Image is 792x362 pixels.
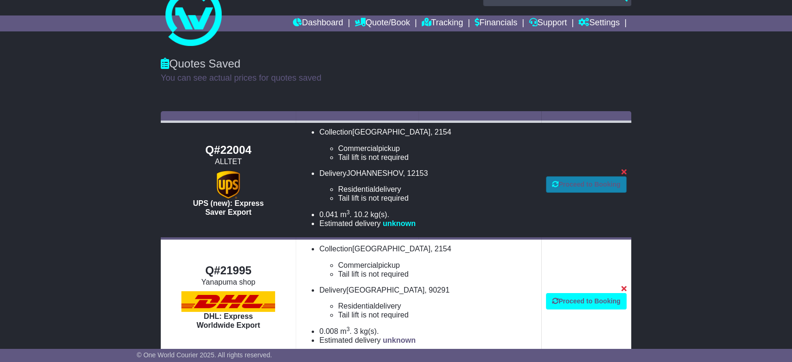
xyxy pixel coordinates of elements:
[338,302,536,310] li: delivery
[165,264,291,278] div: Q#21995
[319,169,536,203] li: Delivery
[196,312,260,329] span: DHL: Express Worldwide Export
[319,327,338,335] span: 0.008
[293,15,343,31] a: Dashboard
[338,261,536,270] li: pickup
[340,211,351,219] span: m .
[346,326,350,332] sup: 3
[354,211,368,219] span: 10.2
[383,219,416,227] span: unknown
[475,15,517,31] a: Financials
[403,169,428,177] span: , 12153
[352,128,431,136] span: [GEOGRAPHIC_DATA]
[346,169,403,177] span: JOHANNESHOV
[193,199,264,216] span: UPS (new): Express Saver Export
[137,351,272,359] span: © One World Courier 2025. All rights reserved.
[340,327,351,335] span: m .
[338,144,378,152] span: Commercial
[338,153,536,162] li: Tail lift is not required
[370,211,389,219] span: kg(s).
[546,176,627,193] a: Proceed to Booking
[346,209,350,216] sup: 3
[578,15,620,31] a: Settings
[319,286,536,320] li: Delivery
[338,261,378,269] span: Commercial
[165,143,291,157] div: Q#22004
[338,185,536,194] li: delivery
[319,336,536,345] li: Estimated delivery
[319,219,536,228] li: Estimated delivery
[360,327,379,335] span: kg(s).
[161,57,631,71] div: Quotes Saved
[161,73,631,83] p: You can see actual prices for quotes saved
[338,185,375,193] span: Residential
[355,15,410,31] a: Quote/Book
[338,302,375,310] span: Residential
[338,194,536,203] li: Tail lift is not required
[338,310,536,319] li: Tail lift is not required
[430,245,451,253] span: , 2154
[181,291,275,312] img: DHL: Express Worldwide Export
[165,278,291,287] div: Yanapuma shop
[352,245,431,253] span: [GEOGRAPHIC_DATA]
[338,144,536,153] li: pickup
[319,211,338,219] span: 0.041
[546,293,627,309] a: Proceed to Booking
[338,270,536,279] li: Tail lift is not required
[422,15,463,31] a: Tracking
[430,128,451,136] span: , 2154
[319,244,536,279] li: Collection
[165,157,291,166] div: ALLTET
[319,128,536,162] li: Collection
[529,15,567,31] a: Support
[346,286,425,294] span: [GEOGRAPHIC_DATA]
[425,286,449,294] span: , 90291
[354,327,358,335] span: 3
[217,171,240,199] img: UPS (new): Express Saver Export
[383,336,416,344] span: unknown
